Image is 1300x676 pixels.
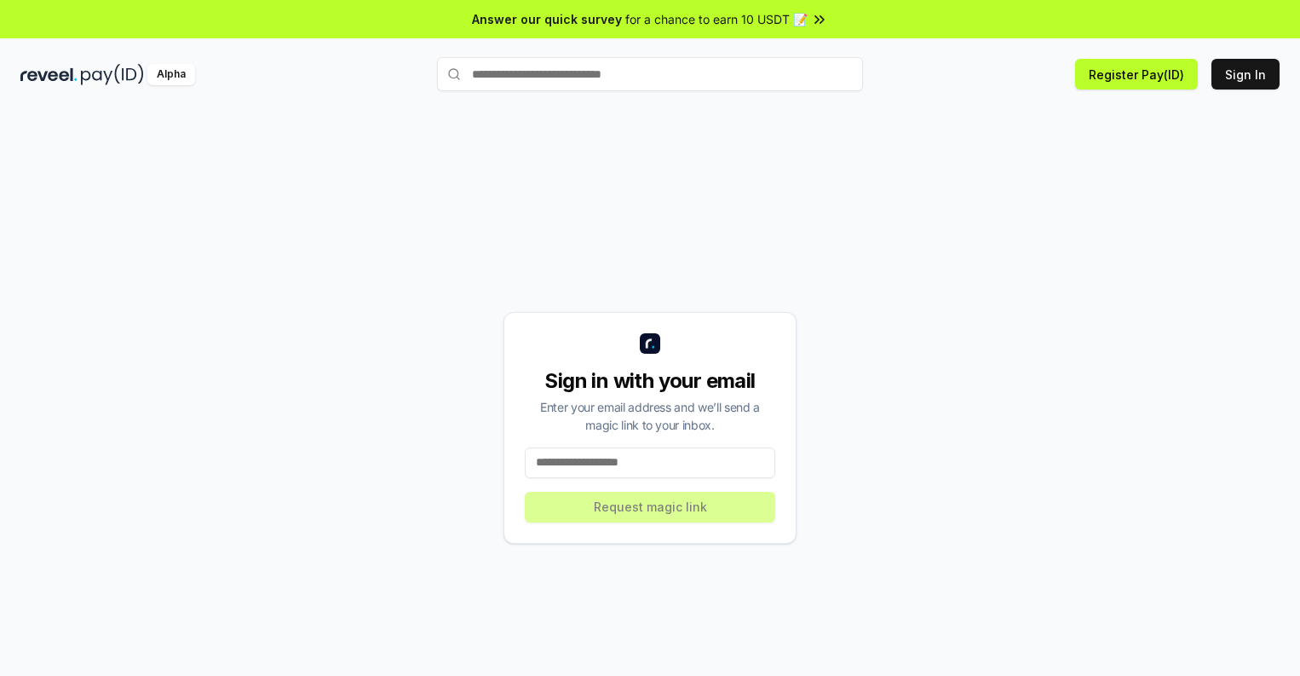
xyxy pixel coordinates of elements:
div: Alpha [147,64,195,85]
div: Enter your email address and we’ll send a magic link to your inbox. [525,398,775,434]
span: Answer our quick survey [472,10,622,28]
img: pay_id [81,64,144,85]
button: Sign In [1211,59,1280,90]
img: reveel_dark [20,64,78,85]
span: for a chance to earn 10 USDT 📝 [625,10,808,28]
button: Register Pay(ID) [1075,59,1198,90]
div: Sign in with your email [525,367,775,395]
img: logo_small [640,333,660,354]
